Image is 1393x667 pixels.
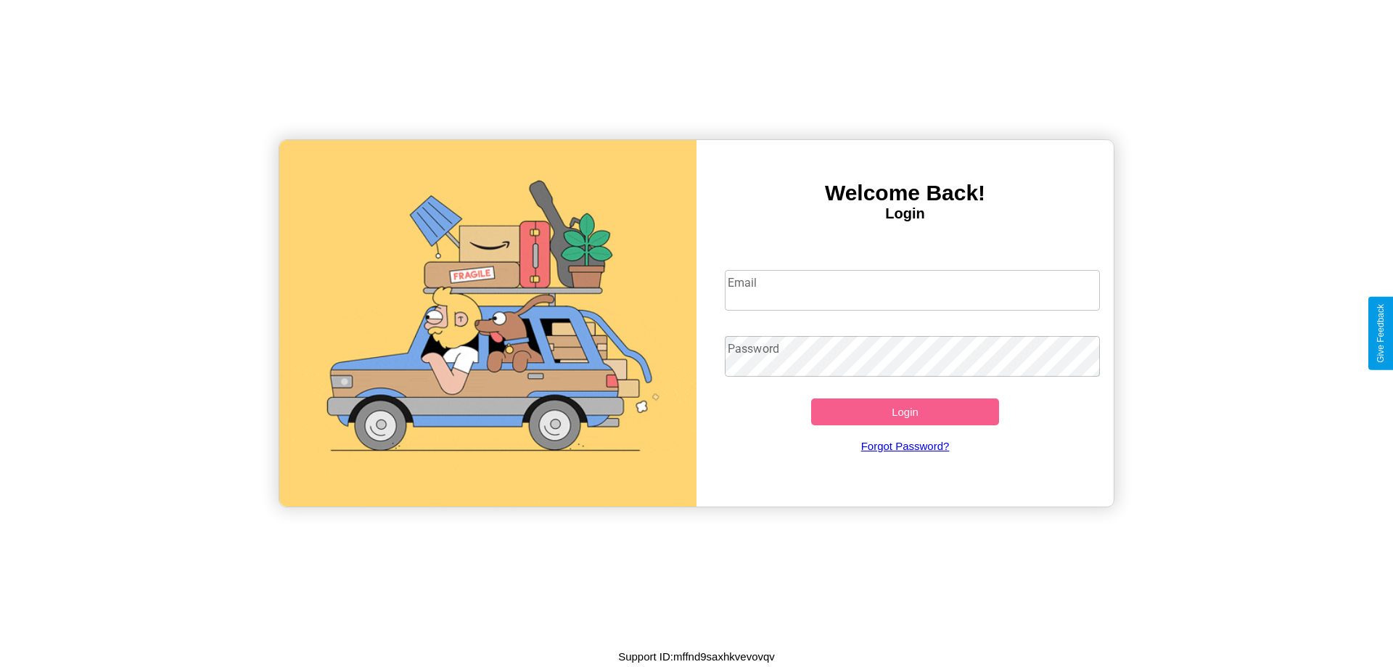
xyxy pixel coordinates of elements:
[618,647,775,666] p: Support ID: mffnd9saxhkvevovqv
[811,398,999,425] button: Login
[718,425,1093,467] a: Forgot Password?
[696,181,1114,205] h3: Welcome Back!
[279,140,696,507] img: gif
[696,205,1114,222] h4: Login
[1376,304,1386,363] div: Give Feedback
